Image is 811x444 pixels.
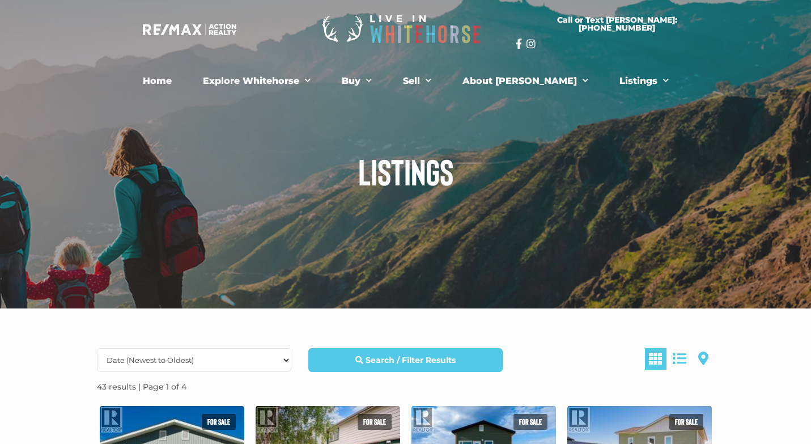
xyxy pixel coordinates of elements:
strong: Search / Filter Results [366,355,456,365]
span: For sale [358,414,392,430]
a: Sell [394,70,440,92]
a: Home [134,70,180,92]
a: Search / Filter Results [308,348,503,372]
a: Buy [333,70,380,92]
span: Call or Text [PERSON_NAME]: [PHONE_NUMBER] [529,16,705,32]
a: About [PERSON_NAME] [454,70,597,92]
nav: Menu [94,70,717,92]
span: For sale [202,414,236,430]
a: Call or Text [PERSON_NAME]: [PHONE_NUMBER] [516,9,719,39]
strong: 43 results | Page 1 of 4 [97,382,186,392]
a: Listings [611,70,677,92]
span: For sale [513,414,547,430]
a: Explore Whitehorse [194,70,319,92]
span: For sale [669,414,703,430]
h1: Listings [88,153,723,189]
